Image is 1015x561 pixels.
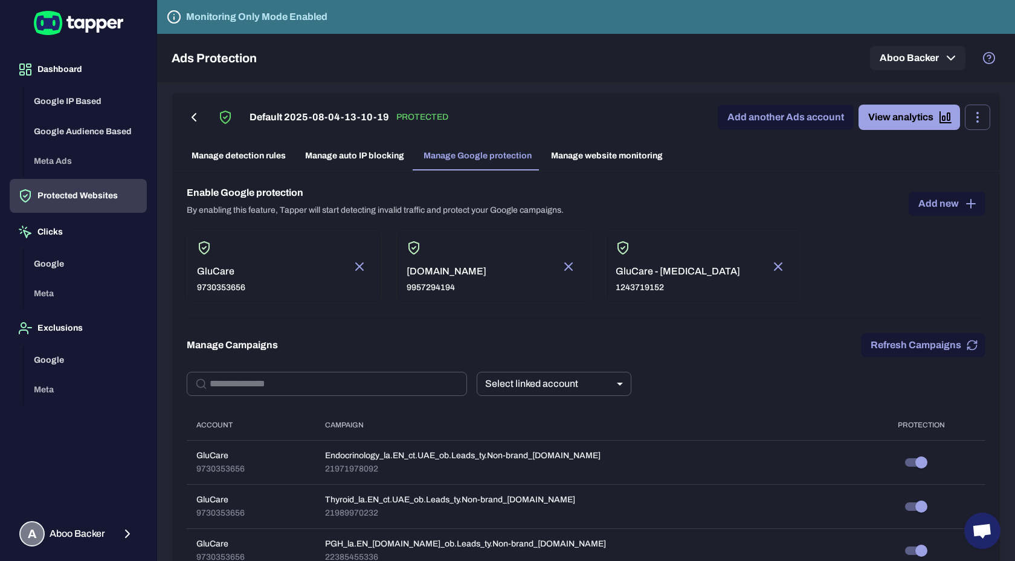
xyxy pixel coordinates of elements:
h6: Monitoring Only Mode Enabled [186,10,327,24]
a: Clicks [10,226,147,236]
button: Remove account [556,255,581,279]
a: Exclusions [10,322,147,332]
p: 1243719152 [616,282,740,293]
p: GluCare - [MEDICAL_DATA] [616,265,740,277]
p: [DOMAIN_NAME] [407,265,486,277]
a: Dashboard [10,63,147,74]
button: Refresh Campaigns [861,333,985,357]
button: Google [24,249,147,279]
p: GluCare [196,450,245,461]
button: Remove account [766,255,790,279]
button: Aboo Backer [870,46,965,70]
h6: Default 2025-08-04-13-10-19 [250,110,389,125]
h6: Manage Campaigns [187,338,278,352]
a: Add new [909,192,985,216]
p: GluCare [196,495,245,505]
button: Google [24,345,147,375]
a: Google Audience Based [24,125,147,135]
button: Exclusions [10,311,147,345]
a: View analytics [859,105,960,130]
div: A [19,521,45,546]
p: 9957294194 [407,282,486,293]
p: Endocrinology_la.EN_ct.UAE_ob.Leads_ty.Non-brand_[DOMAIN_NAME] [325,450,601,461]
p: 9730353656 [196,464,245,475]
a: Google [24,354,147,364]
div: Select linked account [477,372,631,396]
button: AAboo Backer [10,516,147,551]
button: Protected Websites [10,179,147,213]
h5: Ads Protection [172,51,257,65]
a: Manage Google protection [414,141,541,170]
span: Aboo Backer [50,528,105,540]
p: GluCare [196,539,245,550]
button: Dashboard [10,53,147,86]
a: Open chat [964,513,1000,549]
th: Protection [888,410,985,440]
a: Manage detection rules [182,141,295,170]
p: PROTECTED [394,111,451,124]
p: 9730353656 [196,508,245,519]
h6: Enable Google protection [187,186,564,200]
a: Protected Websites [10,190,147,200]
p: 21989970232 [325,508,575,519]
p: Thyroid_la.EN_ct.UAE_ob.Leads_ty.Non-brand_[DOMAIN_NAME] [325,495,575,505]
p: GluCare [197,265,245,277]
th: Account [187,410,315,440]
a: Manage website monitoring [541,141,672,170]
button: Google IP Based [24,86,147,117]
a: Manage auto IP blocking [295,141,414,170]
a: Google [24,258,147,268]
th: Campaign [315,410,888,440]
p: PGH_la.EN_[DOMAIN_NAME]_ob.Leads_ty.Non-brand_[DOMAIN_NAME] [325,539,606,550]
a: Add another Ads account [718,105,854,130]
button: Google Audience Based [24,117,147,147]
svg: Tapper is not blocking any fraudulent activity for this domain [167,10,181,24]
p: 21971978092 [325,464,601,475]
p: By enabling this feature, Tapper will start detecting invalid traffic and protect your Google cam... [187,205,564,216]
button: Remove account [347,255,372,279]
a: Google IP Based [24,96,147,106]
button: Clicks [10,215,147,249]
p: 9730353656 [197,282,245,293]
